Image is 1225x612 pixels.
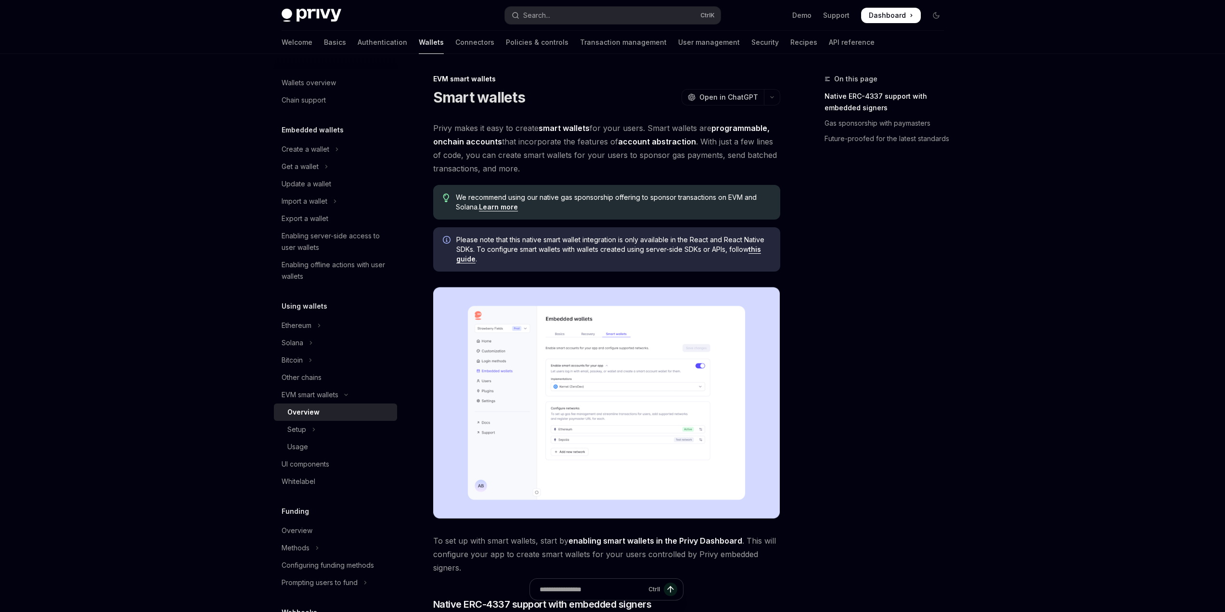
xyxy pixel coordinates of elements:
[580,31,667,54] a: Transaction management
[274,91,397,109] a: Chain support
[324,31,346,54] a: Basics
[282,337,303,349] div: Solana
[274,456,397,473] a: UI components
[433,74,780,84] div: EVM smart wallets
[287,441,308,453] div: Usage
[282,9,341,22] img: dark logo
[282,560,374,571] div: Configuring funding methods
[823,11,850,20] a: Support
[274,141,397,158] button: Toggle Create a wallet section
[825,116,952,131] a: Gas sponsorship with paymasters
[287,424,306,435] div: Setup
[282,94,326,106] div: Chain support
[274,421,397,438] button: Toggle Setup section
[618,137,696,147] a: account abstraction
[419,31,444,54] a: Wallets
[456,235,771,264] span: Please note that this native smart wallet integration is only available in the React and React Na...
[282,506,309,517] h5: Funding
[358,31,407,54] a: Authentication
[282,77,336,89] div: Wallets overview
[523,10,550,21] div: Search...
[825,131,952,146] a: Future-proofed for the latest standards
[829,31,875,54] a: API reference
[282,161,319,172] div: Get a wallet
[282,389,338,401] div: EVM smart wallets
[274,158,397,175] button: Toggle Get a wallet section
[274,522,397,539] a: Overview
[861,8,921,23] a: Dashboard
[282,458,329,470] div: UI components
[433,121,780,175] span: Privy makes it easy to create for your users. Smart wallets are that incorporate the features of ...
[274,317,397,334] button: Toggle Ethereum section
[506,31,568,54] a: Policies & controls
[282,476,315,487] div: Whitelabel
[274,175,397,193] a: Update a wallet
[664,583,677,596] button: Send message
[282,124,344,136] h5: Embedded wallets
[869,11,906,20] span: Dashboard
[282,372,322,383] div: Other chains
[455,31,494,54] a: Connectors
[274,74,397,91] a: Wallets overview
[928,8,944,23] button: Toggle dark mode
[834,73,877,85] span: On this page
[274,386,397,404] button: Toggle EVM smart wallets section
[540,579,645,600] input: Ask a question...
[274,557,397,574] a: Configuring funding methods
[282,195,327,207] div: Import a wallet
[700,12,715,19] span: Ctrl K
[790,31,817,54] a: Recipes
[274,539,397,557] button: Toggle Methods section
[282,259,391,282] div: Enabling offline actions with user wallets
[443,236,452,246] svg: Info
[282,31,312,54] a: Welcome
[825,89,952,116] a: Native ERC-4337 support with embedded signers
[274,227,397,256] a: Enabling server-side access to user wallets
[792,11,812,20] a: Demo
[282,577,358,588] div: Prompting users to fund
[751,31,779,54] a: Security
[282,178,331,190] div: Update a wallet
[282,525,312,536] div: Overview
[274,256,397,285] a: Enabling offline actions with user wallets
[282,320,311,331] div: Ethereum
[682,89,764,105] button: Open in ChatGPT
[699,92,758,102] span: Open in ChatGPT
[282,542,309,554] div: Methods
[282,213,328,224] div: Export a wallet
[456,193,770,212] span: We recommend using our native gas sponsorship offering to sponsor transactions on EVM and Solana.
[274,438,397,456] a: Usage
[568,536,742,546] a: enabling smart wallets in the Privy Dashboard
[274,369,397,386] a: Other chains
[433,534,780,574] span: To set up with smart wallets, start by . This will configure your app to create smart wallets for...
[433,287,780,519] img: Sample enable smart wallets
[274,193,397,210] button: Toggle Import a wallet section
[274,210,397,227] a: Export a wallet
[282,300,327,312] h5: Using wallets
[282,143,329,155] div: Create a wallet
[678,31,740,54] a: User management
[274,473,397,490] a: Whitelabel
[539,123,590,133] strong: smart wallets
[505,7,721,24] button: Open search
[274,352,397,369] button: Toggle Bitcoin section
[274,574,397,591] button: Toggle Prompting users to fund section
[282,230,391,253] div: Enabling server-side access to user wallets
[282,354,303,366] div: Bitcoin
[274,334,397,352] button: Toggle Solana section
[443,194,450,202] svg: Tip
[479,203,518,211] a: Learn more
[287,406,320,418] div: Overview
[433,89,525,106] h1: Smart wallets
[274,404,397,421] a: Overview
